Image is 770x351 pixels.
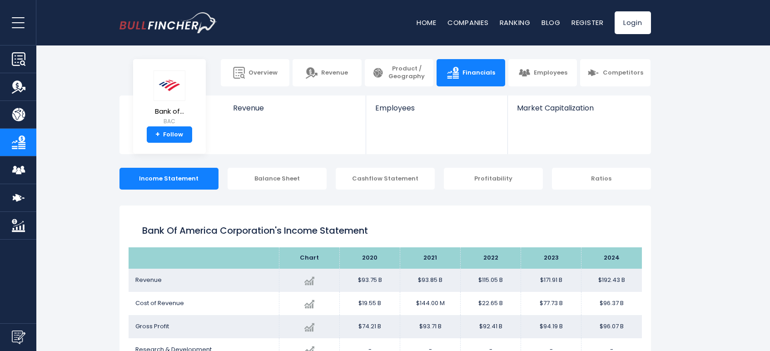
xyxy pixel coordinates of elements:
span: Bank of... [154,108,185,115]
td: $192.43 B [581,269,642,292]
a: Financials [437,59,505,86]
th: 2024 [581,247,642,269]
span: Overview [248,69,278,77]
a: Market Capitalization [508,95,650,128]
a: Register [571,18,604,27]
td: $93.85 B [400,269,461,292]
a: Blog [541,18,561,27]
small: BAC [154,117,185,125]
a: Product / Geography [365,59,433,86]
span: Financials [462,69,495,77]
th: 2021 [400,247,461,269]
span: Cost of Revenue [135,299,184,307]
th: 2023 [521,247,581,269]
td: $93.75 B [340,269,400,292]
span: Employees [375,104,498,112]
td: $74.21 B [340,315,400,338]
td: $94.19 B [521,315,581,338]
a: Ranking [500,18,531,27]
a: +Follow [147,126,192,143]
td: $115.05 B [461,269,521,292]
a: Login [615,11,651,34]
img: bullfincher logo [119,12,217,33]
span: Employees [534,69,567,77]
td: $19.55 B [340,292,400,315]
td: $171.91 B [521,269,581,292]
a: Overview [221,59,289,86]
span: Revenue [233,104,357,112]
td: $96.07 B [581,315,642,338]
a: Competitors [580,59,651,86]
span: Revenue [321,69,348,77]
span: Product / Geography [387,65,426,80]
td: $96.37 B [581,292,642,315]
th: 2020 [340,247,400,269]
div: Ratios [552,168,651,190]
td: $77.73 B [521,292,581,315]
h1: Bank of America Corporation's Income Statement [142,224,628,237]
strong: + [155,130,160,139]
span: Gross Profit [135,322,169,331]
a: Go to homepage [119,12,217,33]
a: Employees [508,59,577,86]
span: Revenue [135,276,162,284]
th: Chart [279,247,340,269]
a: Revenue [293,59,361,86]
a: Bank of... BAC [153,70,186,127]
th: 2022 [461,247,521,269]
td: $144.00 M [400,292,461,315]
div: Income Statement [119,168,219,190]
a: Home [417,18,437,27]
td: $93.71 B [400,315,461,338]
div: Profitability [444,168,543,190]
div: Balance Sheet [228,168,327,190]
span: Competitors [603,69,643,77]
a: Employees [366,95,507,128]
a: Companies [447,18,489,27]
td: $22.65 B [461,292,521,315]
span: Market Capitalization [517,104,641,112]
td: $92.41 B [461,315,521,338]
div: Cashflow Statement [336,168,435,190]
a: Revenue [224,95,366,128]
